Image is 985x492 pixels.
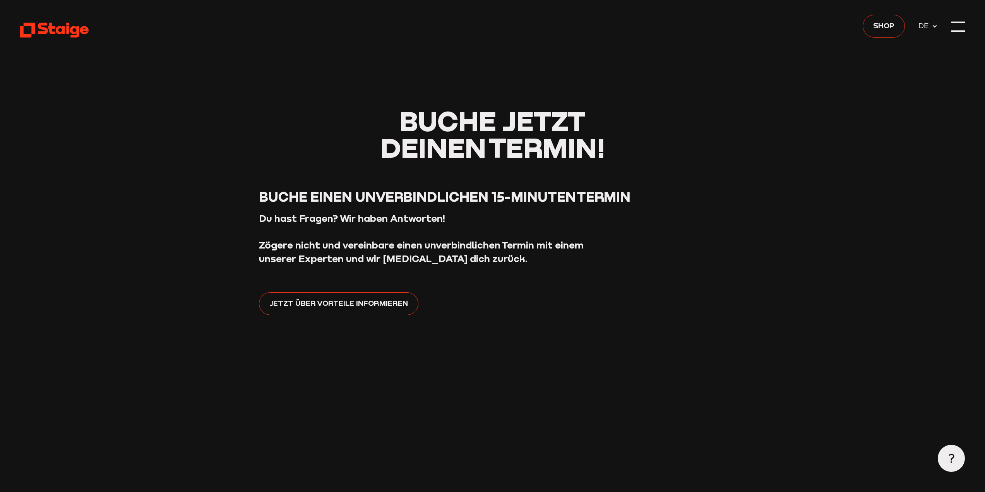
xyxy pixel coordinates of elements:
[259,292,418,315] a: Jetzt über Vorteile informieren
[863,15,905,37] a: Shop
[918,20,932,31] span: DE
[259,239,584,264] strong: Zögere nicht und vereinbare einen unverbindlichen Termin mit einem unserer Experten und wir [MEDI...
[259,212,445,224] strong: Du hast Fragen? Wir haben Antworten!
[269,297,408,309] span: Jetzt über Vorteile informieren
[259,188,630,205] span: Buche einen unverbindlichen 15-Minuten Termin
[873,20,894,31] span: Shop
[380,104,605,164] span: Buche jetzt deinen Termin!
